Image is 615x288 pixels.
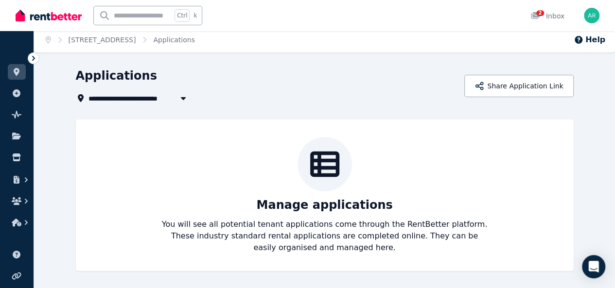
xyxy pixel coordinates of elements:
[256,197,392,213] p: Manage applications
[193,12,197,19] span: k
[582,255,605,278] div: Open Intercom Messenger
[584,8,599,23] img: Aram Rudd
[464,75,573,97] button: Share Application Link
[76,68,157,84] h1: Applications
[536,10,544,16] span: 2
[153,35,195,45] span: Applications
[530,11,564,21] div: Inbox
[16,8,82,23] img: RentBetter
[34,27,207,52] nav: Breadcrumb
[69,36,136,44] a: [STREET_ADDRESS]
[175,9,190,22] span: Ctrl
[161,219,488,254] p: You will see all potential tenant applications come through the RentBetter platform. These indust...
[574,34,605,46] button: Help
